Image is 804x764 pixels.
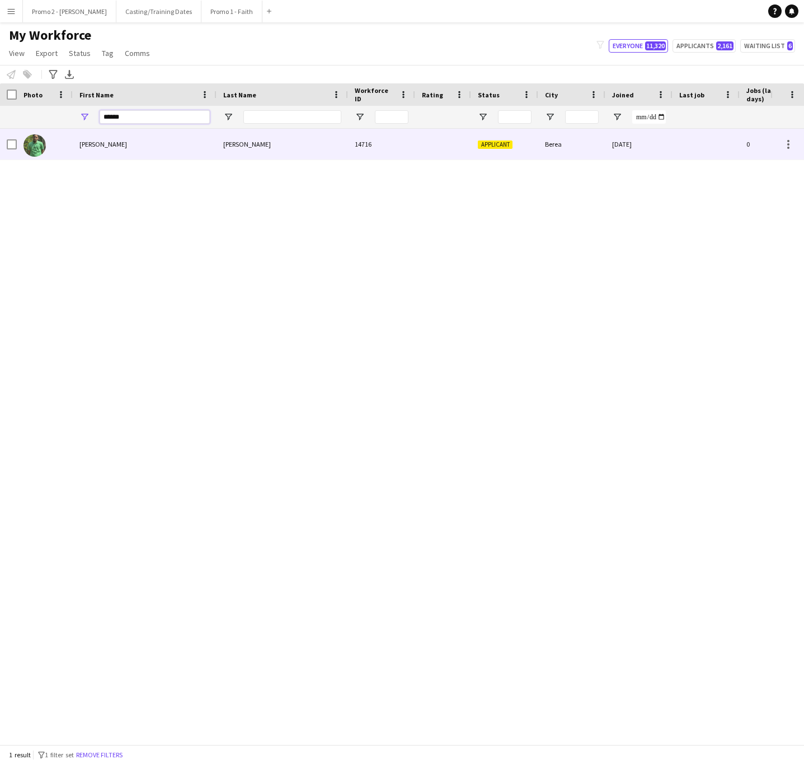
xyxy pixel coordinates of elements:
app-action-btn: Advanced filters [46,68,60,81]
button: Everyone11,320 [609,39,668,53]
input: City Filter Input [565,110,599,124]
button: Open Filter Menu [355,112,365,122]
div: [PERSON_NAME] [217,129,348,160]
button: Remove filters [74,749,125,761]
span: Last Name [223,91,256,99]
span: Joined [612,91,634,99]
span: Status [69,48,91,58]
a: Comms [120,46,154,60]
button: Casting/Training Dates [116,1,201,22]
span: First Name [79,91,114,99]
button: Promo 1 - Faith [201,1,262,22]
span: 2,161 [716,41,734,50]
button: Open Filter Menu [79,112,90,122]
button: Open Filter Menu [478,112,488,122]
span: Status [478,91,500,99]
input: Workforce ID Filter Input [375,110,408,124]
app-action-btn: Export XLSX [63,68,76,81]
span: My Workforce [9,27,91,44]
a: Export [31,46,62,60]
div: 14716 [348,129,415,160]
button: Applicants2,161 [673,39,736,53]
span: 1 filter set [45,751,74,759]
span: Tag [102,48,114,58]
span: Last job [679,91,704,99]
a: Status [64,46,95,60]
span: City [545,91,558,99]
button: Open Filter Menu [223,112,233,122]
span: 11,320 [645,41,666,50]
button: Promo 2 - [PERSON_NAME] [23,1,116,22]
span: Jobs (last 90 days) [746,86,787,103]
div: [PERSON_NAME] [73,129,217,160]
a: Tag [97,46,118,60]
span: View [9,48,25,58]
input: Joined Filter Input [632,110,666,124]
span: Export [36,48,58,58]
input: Last Name Filter Input [243,110,341,124]
span: Applicant [478,140,513,149]
button: Open Filter Menu [545,112,555,122]
a: View [4,46,29,60]
span: Rating [422,91,443,99]
span: Workforce ID [355,86,395,103]
span: Comms [125,48,150,58]
span: 6 [787,41,793,50]
button: Waiting list6 [740,39,795,53]
button: Open Filter Menu [612,112,622,122]
div: Berea [538,129,605,160]
input: First Name Filter Input [100,110,210,124]
span: Photo [23,91,43,99]
img: Zachary Wagner [23,134,46,157]
div: [DATE] [605,129,673,160]
input: Status Filter Input [498,110,532,124]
